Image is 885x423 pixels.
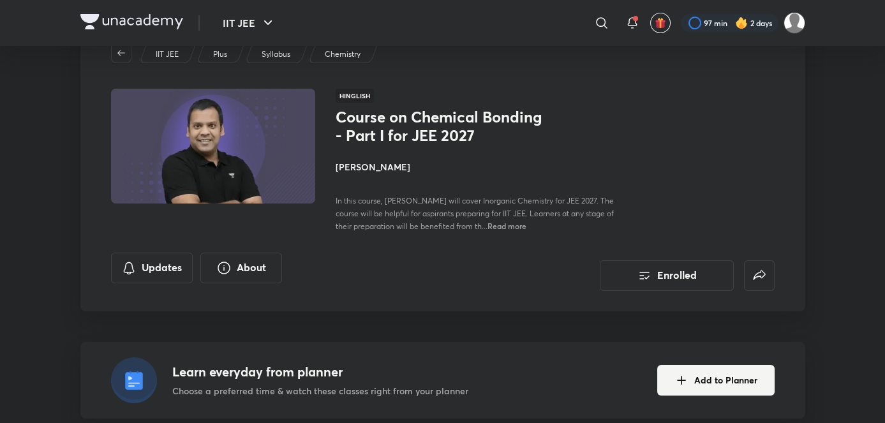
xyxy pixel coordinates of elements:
a: Company Logo [80,14,183,33]
img: avatar [655,17,666,29]
button: Add to Planner [657,365,775,396]
p: Choose a preferred time & watch these classes right from your planner [172,384,468,397]
button: false [744,260,775,291]
a: Plus [211,48,229,60]
button: About [200,253,282,283]
h1: Course on Chemical Bonding - Part I for JEE 2027 [336,108,544,145]
p: Plus [213,48,227,60]
p: IIT JEE [156,48,179,60]
button: Updates [111,253,193,283]
button: avatar [650,13,671,33]
h4: Learn everyday from planner [172,362,468,382]
button: Enrolled [600,260,734,291]
span: Hinglish [336,89,374,103]
p: Chemistry [325,48,361,60]
button: IIT JEE [215,10,283,36]
h4: [PERSON_NAME] [336,160,621,174]
a: Chemistry [322,48,362,60]
img: Company Logo [80,14,183,29]
p: Syllabus [262,48,290,60]
span: Read more [487,221,526,231]
a: Syllabus [259,48,292,60]
a: IIT JEE [153,48,181,60]
span: In this course, [PERSON_NAME] will cover Inorganic Chemistry for JEE 2027. The course will be hel... [336,196,614,231]
img: SUBHRANGSU DAS [784,12,805,34]
img: streak [735,17,748,29]
img: Thumbnail [108,87,316,205]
